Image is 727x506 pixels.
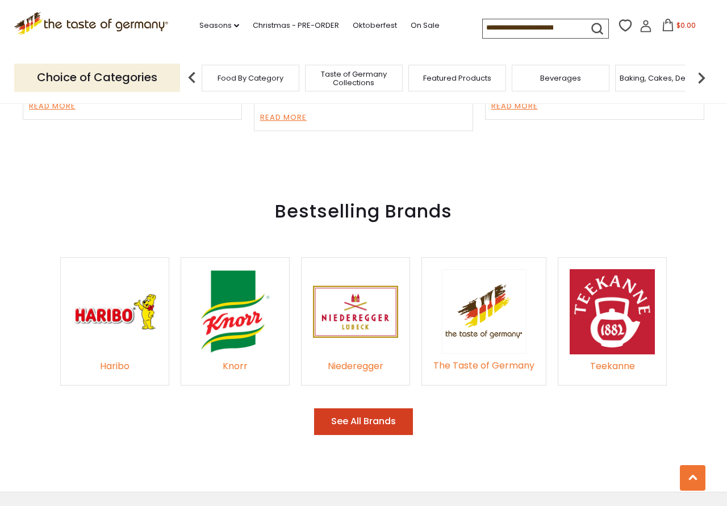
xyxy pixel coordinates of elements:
[29,100,76,114] a: Read More
[72,359,157,374] div: Haribo
[260,111,307,125] a: Read More
[193,269,278,354] img: Knorr
[193,359,278,374] div: Knorr
[570,359,655,374] div: Teekanne
[570,345,655,374] a: Teekanne
[433,345,534,374] a: The Taste of Germany
[411,19,440,32] a: On Sale
[313,269,398,354] img: Niederegger
[540,74,581,82] a: Beverages
[353,19,397,32] a: Oktoberfest
[72,269,157,354] img: Haribo
[308,70,399,87] a: Taste of Germany Collections
[620,74,708,82] a: Baking, Cakes, Desserts
[654,19,703,36] button: $0.00
[433,358,534,374] div: The Taste of Germany
[313,359,398,374] div: Niederegger
[314,408,413,435] button: See All Brands
[14,64,180,91] p: Choice of Categories
[441,269,527,354] img: The Taste of Germany
[690,66,713,89] img: next arrow
[193,345,278,374] a: Knorr
[218,74,283,82] a: Food By Category
[570,269,655,354] img: Teekanne
[181,66,203,89] img: previous arrow
[72,345,157,374] a: Haribo
[423,74,491,82] a: Featured Products
[199,19,239,32] a: Seasons
[491,100,538,114] a: Read More
[253,19,339,32] a: Christmas - PRE-ORDER
[676,20,696,30] span: $0.00
[313,345,398,374] a: Niederegger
